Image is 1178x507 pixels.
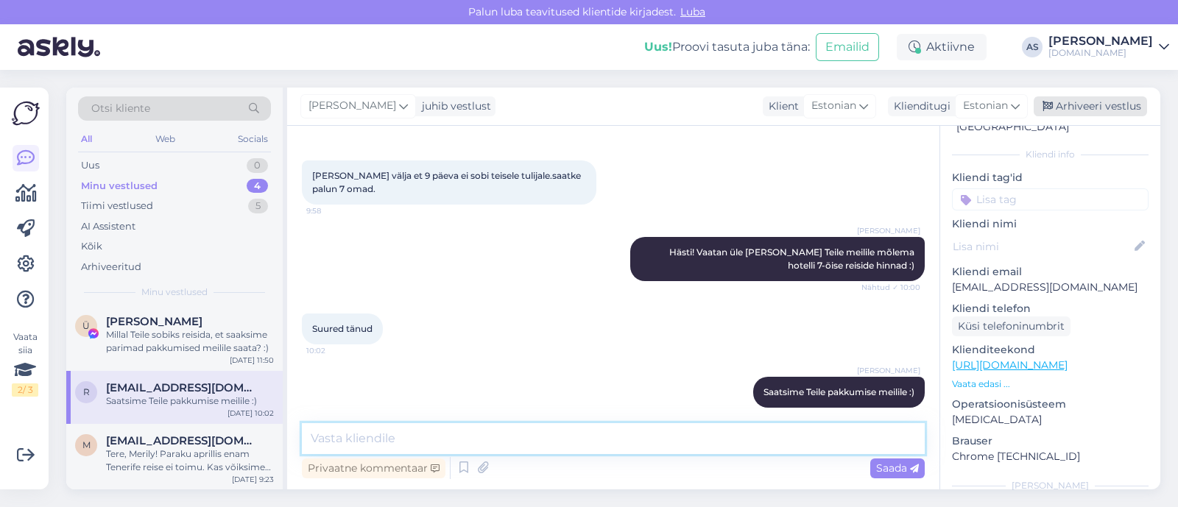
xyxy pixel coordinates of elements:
[106,434,259,447] span: merilymannik@gmail.com
[952,188,1149,210] input: Lisa tag
[865,408,920,419] span: 15:12
[816,33,879,61] button: Emailid
[141,286,208,299] span: Minu vestlused
[763,386,914,397] span: Saatsime Teile pakkumise meilile :)
[106,447,274,474] div: Tere, Merily! Paraku aprillis enam Tenerife reise ei toimu. Kas võiksime Teile pakkuda muid sihtk...
[1048,35,1153,47] div: [PERSON_NAME]
[952,412,1149,428] p: [MEDICAL_DATA]
[81,199,153,213] div: Tiimi vestlused
[1034,96,1147,116] div: Arhiveeri vestlus
[1048,35,1169,59] a: [PERSON_NAME][DOMAIN_NAME]
[91,101,150,116] span: Otsi kliente
[106,315,202,328] span: Ülle Ütt
[81,219,135,234] div: AI Assistent
[952,342,1149,358] p: Klienditeekond
[861,282,920,293] span: Nähtud ✓ 10:00
[952,301,1149,316] p: Kliendi telefon
[12,330,38,397] div: Vaata siia
[232,474,274,485] div: [DATE] 9:23
[952,170,1149,185] p: Kliendi tag'id
[644,38,810,56] div: Proovi tasuta juba täna:
[230,355,274,366] div: [DATE] 11:50
[308,98,396,114] span: [PERSON_NAME]
[78,130,95,149] div: All
[644,40,672,54] b: Uus!
[416,99,491,114] div: juhib vestlust
[312,323,373,334] span: Suured tänud
[963,98,1008,114] span: Estonian
[82,439,91,450] span: m
[235,130,271,149] div: Socials
[1048,47,1153,59] div: [DOMAIN_NAME]
[106,328,274,355] div: Millal Teile sobiks reisida, et saaksime parimad pakkumised meilile saata? :)
[952,433,1149,449] p: Brauser
[897,34,987,60] div: Aktiivne
[12,383,38,397] div: 2 / 3
[12,99,40,127] img: Askly Logo
[857,225,920,236] span: [PERSON_NAME]
[247,179,268,194] div: 4
[302,458,445,478] div: Privaatne kommentaar
[247,158,268,173] div: 0
[676,5,710,18] span: Luba
[952,479,1149,492] div: [PERSON_NAME]
[952,216,1149,232] p: Kliendi nimi
[306,345,361,356] span: 10:02
[888,99,950,114] div: Klienditugi
[312,170,583,194] span: [PERSON_NAME] välja et 9 päeva ei sobi teisele tulijale.saatke palun 7 omad.
[81,239,102,254] div: Kõik
[152,130,178,149] div: Web
[953,238,1132,255] input: Lisa nimi
[306,205,361,216] span: 9:58
[811,98,856,114] span: Estonian
[248,199,268,213] div: 5
[81,260,141,274] div: Arhiveeritud
[952,280,1149,295] p: [EMAIL_ADDRESS][DOMAIN_NAME]
[876,461,919,475] span: Saada
[763,99,799,114] div: Klient
[952,316,1071,336] div: Küsi telefoninumbrit
[1022,37,1043,57] div: AS
[857,365,920,376] span: [PERSON_NAME]
[82,320,90,331] span: Ü
[952,358,1068,372] a: [URL][DOMAIN_NAME]
[952,397,1149,412] p: Operatsioonisüsteem
[952,148,1149,161] div: Kliendi info
[106,394,274,408] div: Saatsime Teile pakkumise meilile :)
[228,408,274,419] div: [DATE] 10:02
[106,381,259,394] span: reimo.toomast@mail.ee
[81,179,158,194] div: Minu vestlused
[952,377,1149,391] p: Vaata edasi ...
[669,247,917,271] span: Hästi! Vaatan üle [PERSON_NAME] Teile meilile mõlema hotelli 7-öise reiside hinnad :)
[952,264,1149,280] p: Kliendi email
[81,158,99,173] div: Uus
[83,386,90,397] span: r
[952,449,1149,464] p: Chrome [TECHNICAL_ID]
